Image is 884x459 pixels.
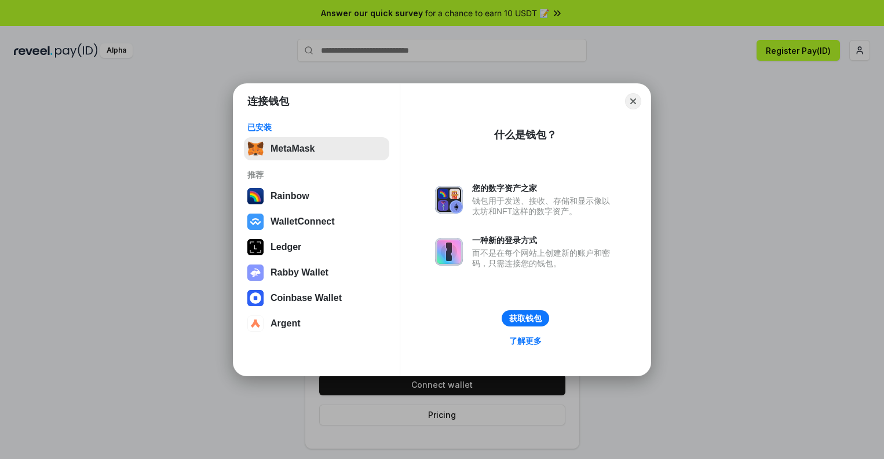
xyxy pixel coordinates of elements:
img: svg+xml,%3Csvg%20width%3D%2228%22%20height%3D%2228%22%20viewBox%3D%220%200%2028%2028%22%20fill%3D... [247,290,264,306]
button: Rabby Wallet [244,261,389,284]
div: Rabby Wallet [271,267,328,278]
img: svg+xml,%3Csvg%20width%3D%2228%22%20height%3D%2228%22%20viewBox%3D%220%200%2028%2028%22%20fill%3D... [247,214,264,230]
div: MetaMask [271,144,315,154]
img: svg+xml,%3Csvg%20width%3D%22120%22%20height%3D%22120%22%20viewBox%3D%220%200%20120%20120%22%20fil... [247,188,264,204]
h1: 连接钱包 [247,94,289,108]
img: svg+xml,%3Csvg%20fill%3D%22none%22%20height%3D%2233%22%20viewBox%3D%220%200%2035%2033%22%20width%... [247,141,264,157]
div: 已安装 [247,122,386,133]
img: svg+xml,%3Csvg%20xmlns%3D%22http%3A%2F%2Fwww.w3.org%2F2000%2Fsvg%22%20fill%3D%22none%22%20viewBox... [247,265,264,281]
div: Ledger [271,242,301,252]
button: Close [625,93,641,109]
a: 了解更多 [502,333,549,348]
div: 一种新的登录方式 [472,235,616,245]
div: Coinbase Wallet [271,293,342,303]
img: svg+xml,%3Csvg%20width%3D%2228%22%20height%3D%2228%22%20viewBox%3D%220%200%2028%2028%22%20fill%3D... [247,315,264,332]
button: Rainbow [244,185,389,208]
button: WalletConnect [244,210,389,233]
div: 您的数字资产之家 [472,183,616,193]
div: 获取钱包 [509,313,542,324]
div: 推荐 [247,170,386,180]
button: Ledger [244,236,389,259]
div: 了解更多 [509,336,542,346]
div: 而不是在每个网站上创建新的账户和密码，只需连接您的钱包。 [472,248,616,269]
button: Coinbase Wallet [244,287,389,310]
div: 钱包用于发送、接收、存储和显示像以太坊和NFT这样的数字资产。 [472,196,616,216]
img: svg+xml,%3Csvg%20xmlns%3D%22http%3A%2F%2Fwww.w3.org%2F2000%2Fsvg%22%20fill%3D%22none%22%20viewBox... [435,238,463,266]
button: MetaMask [244,137,389,160]
img: svg+xml,%3Csvg%20xmlns%3D%22http%3A%2F%2Fwww.w3.org%2F2000%2Fsvg%22%20width%3D%2228%22%20height%3... [247,239,264,255]
div: Argent [271,318,301,329]
button: 获取钱包 [502,310,549,326]
div: WalletConnect [271,216,335,227]
div: Rainbow [271,191,309,201]
div: 什么是钱包？ [494,128,557,142]
img: svg+xml,%3Csvg%20xmlns%3D%22http%3A%2F%2Fwww.w3.org%2F2000%2Fsvg%22%20fill%3D%22none%22%20viewBox... [435,186,463,214]
button: Argent [244,312,389,335]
